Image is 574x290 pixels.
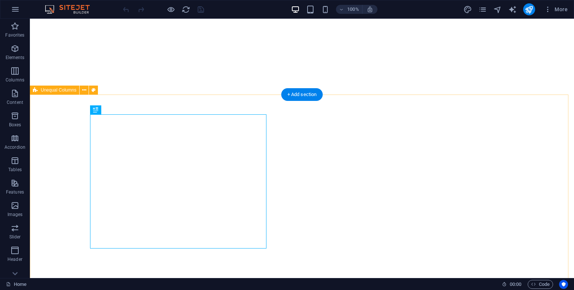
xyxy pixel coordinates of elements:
[347,5,359,14] h6: 100%
[544,6,568,13] span: More
[4,144,25,150] p: Accordion
[515,281,516,287] span: :
[336,5,362,14] button: 100%
[9,122,21,128] p: Boxes
[7,256,22,262] p: Header
[531,280,550,289] span: Code
[6,189,24,195] p: Features
[43,5,99,14] img: Editor Logo
[6,280,27,289] a: Click to cancel selection. Double-click to open Pages
[182,5,190,14] i: Reload page
[9,234,21,240] p: Slider
[525,5,533,14] i: Publish
[7,212,23,217] p: Images
[41,88,76,92] span: Unequal Columns
[541,3,571,15] button: More
[510,280,521,289] span: 00 00
[6,55,25,61] p: Elements
[181,5,190,14] button: reload
[166,5,175,14] button: Click here to leave preview mode and continue editing
[478,5,487,14] button: pages
[493,5,502,14] i: Navigator
[281,88,323,101] div: + Add section
[6,77,24,83] p: Columns
[493,5,502,14] button: navigator
[367,6,373,13] i: On resize automatically adjust zoom level to fit chosen device.
[523,3,535,15] button: publish
[5,32,24,38] p: Favorites
[463,5,472,14] i: Design (Ctrl+Alt+Y)
[463,5,472,14] button: design
[502,280,522,289] h6: Session time
[7,99,23,105] p: Content
[508,5,517,14] i: AI Writer
[508,5,517,14] button: text_generator
[528,280,553,289] button: Code
[8,167,22,173] p: Tables
[478,5,487,14] i: Pages (Ctrl+Alt+S)
[559,280,568,289] button: Usercentrics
